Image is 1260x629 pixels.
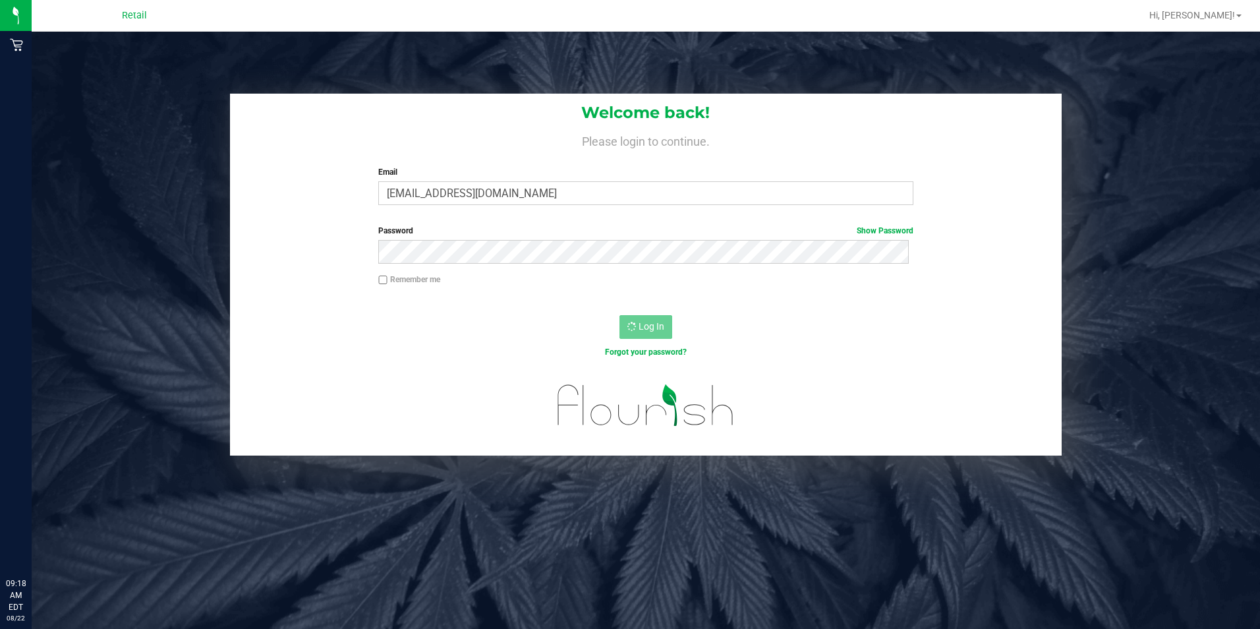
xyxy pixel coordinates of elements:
label: Remember me [378,274,440,285]
a: Show Password [857,226,913,235]
button: Log In [619,315,672,339]
label: Email [378,166,913,178]
a: Forgot your password? [605,347,687,357]
input: Remember me [378,276,387,285]
span: Log In [639,321,664,332]
h1: Welcome back! [230,104,1062,121]
inline-svg: Retail [10,38,23,51]
span: Password [378,226,413,235]
span: Retail [122,10,147,21]
h4: Please login to continue. [230,132,1062,148]
p: 09:18 AM EDT [6,578,26,613]
img: flourish_logo.svg [542,372,750,439]
span: Hi, [PERSON_NAME]! [1149,10,1235,20]
p: 08/22 [6,613,26,623]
